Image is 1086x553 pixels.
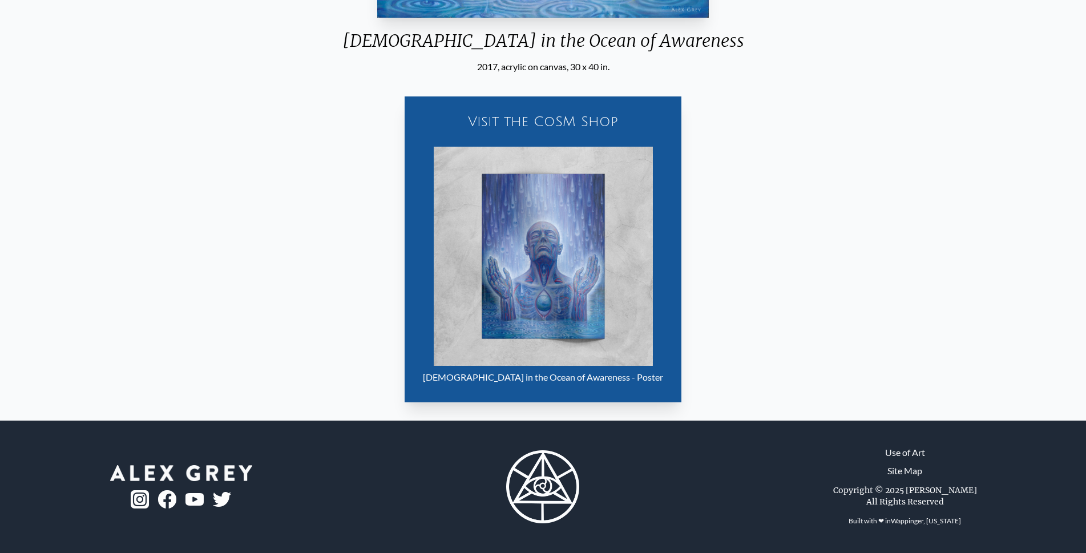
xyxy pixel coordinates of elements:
img: fb-logo.png [158,490,176,508]
a: Site Map [887,464,922,478]
div: Copyright © 2025 [PERSON_NAME] [833,485,977,496]
a: Use of Art [885,446,925,459]
div: Built with ❤ in [844,512,966,530]
img: youtube-logo.png [185,493,204,506]
div: All Rights Reserved [866,496,944,507]
img: twitter-logo.png [213,492,231,507]
div: [DEMOGRAPHIC_DATA] in the Ocean of Awareness - Poster [418,366,668,389]
a: [DEMOGRAPHIC_DATA] in the Ocean of Awareness - Poster [418,147,668,389]
a: Visit the CoSM Shop [411,103,675,140]
a: Wappinger, [US_STATE] [891,516,961,525]
img: Baptism in the Ocean of Awareness - Poster [434,147,653,366]
div: [DEMOGRAPHIC_DATA] in the Ocean of Awareness [333,30,753,60]
img: ig-logo.png [131,490,149,508]
div: 2017, acrylic on canvas, 30 x 40 in. [333,60,753,74]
